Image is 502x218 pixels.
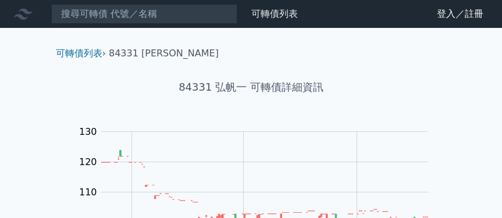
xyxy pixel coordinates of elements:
[428,5,493,23] a: 登入／註冊
[51,4,237,24] input: 搜尋可轉債 代號／名稱
[109,47,219,60] li: 84331 [PERSON_NAME]
[251,8,298,19] a: 可轉債列表
[56,48,102,59] a: 可轉債列表
[79,156,97,167] tspan: 120
[79,187,97,198] tspan: 110
[47,79,456,95] h1: 84331 弘帆一 可轉債詳細資訊
[56,47,106,60] li: ›
[79,126,97,137] tspan: 130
